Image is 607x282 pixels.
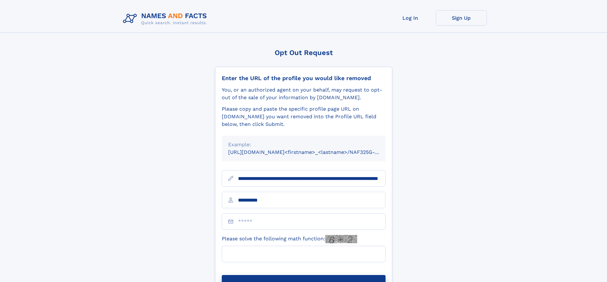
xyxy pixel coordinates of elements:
img: Logo Names and Facts [120,10,212,27]
a: Sign Up [436,10,487,26]
div: Opt Out Request [215,49,392,57]
div: Example: [228,141,379,148]
label: Please solve the following math function: [222,235,357,243]
div: Enter the URL of the profile you would like removed [222,75,386,82]
a: Log In [385,10,436,26]
div: You, or an authorized agent on your behalf, may request to opt-out of the sale of your informatio... [222,86,386,101]
small: [URL][DOMAIN_NAME]<firstname>_<lastname>/NAF325G-xxxxxxxx [228,149,398,155]
div: Please copy and paste the specific profile page URL on [DOMAIN_NAME] you want removed into the Pr... [222,105,386,128]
